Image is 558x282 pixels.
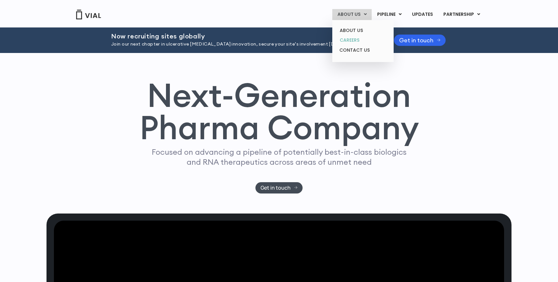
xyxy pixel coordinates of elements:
[111,33,378,40] h2: Now recruiting sites globally
[372,9,407,20] a: PIPELINEMenu Toggle
[335,45,391,56] a: CONTACT US
[76,10,101,19] img: Vial Logo
[335,26,391,36] a: ABOUT US
[407,9,438,20] a: UPDATES
[399,38,433,43] span: Get in touch
[438,9,485,20] a: PARTNERSHIPMenu Toggle
[111,41,378,48] p: Join our next chapter in ulcerative [MEDICAL_DATA] innovation, secure your site’s involvement [DA...
[139,79,419,144] h1: Next-Generation Pharma Company
[394,35,446,46] a: Get in touch
[261,185,291,190] span: Get in touch
[149,147,409,167] p: Focused on advancing a pipeline of potentially best-in-class biologics and RNA therapeutics acros...
[332,9,372,20] a: ABOUT USMenu Toggle
[255,182,303,193] a: Get in touch
[335,35,391,45] a: CAREERS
